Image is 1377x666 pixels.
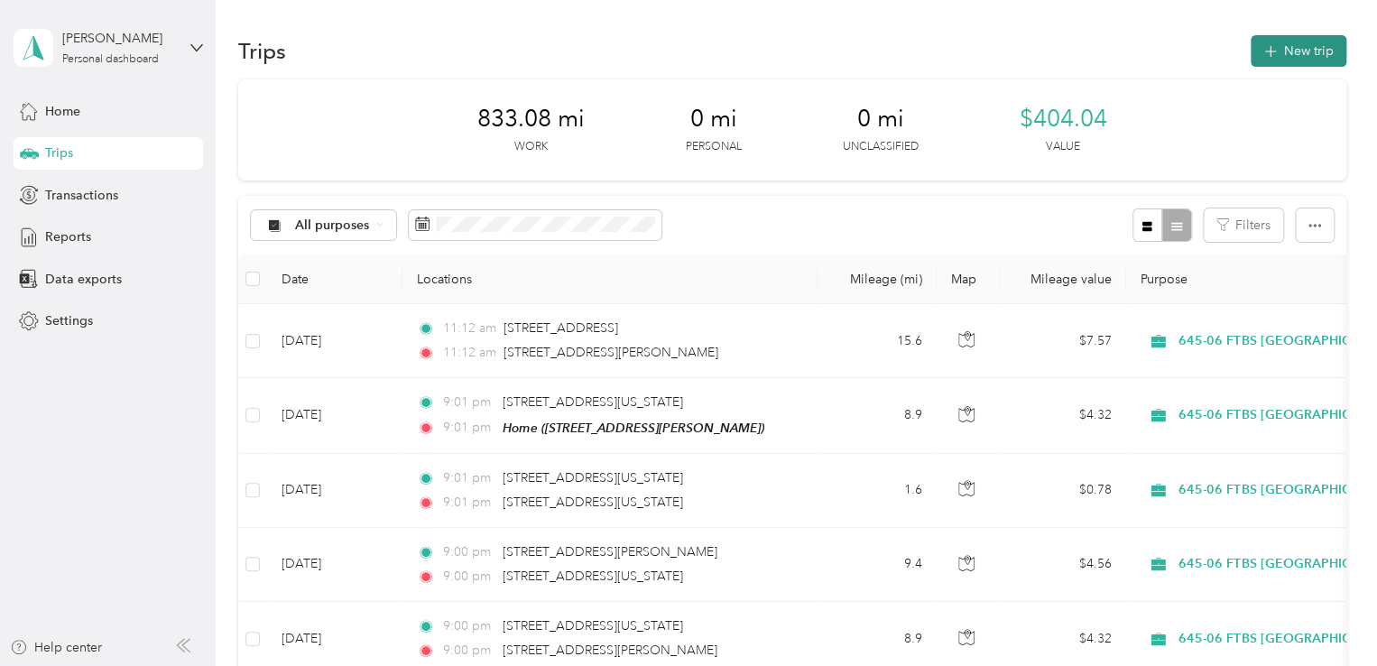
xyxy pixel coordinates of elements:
[818,454,937,528] td: 1.6
[45,143,73,162] span: Trips
[442,493,494,513] span: 9:01 pm
[504,320,618,336] span: [STREET_ADDRESS]
[62,54,159,65] div: Personal dashboard
[442,641,494,661] span: 9:00 pm
[295,219,370,232] span: All purposes
[45,102,80,121] span: Home
[442,542,494,562] span: 9:00 pm
[62,29,175,48] div: [PERSON_NAME]
[503,618,683,634] span: [STREET_ADDRESS][US_STATE]
[267,528,402,602] td: [DATE]
[267,378,402,453] td: [DATE]
[1020,105,1107,134] span: $404.04
[442,567,494,587] span: 9:00 pm
[503,643,717,658] span: [STREET_ADDRESS][PERSON_NAME]
[503,470,683,486] span: [STREET_ADDRESS][US_STATE]
[514,139,548,155] p: Work
[1000,254,1126,304] th: Mileage value
[504,345,718,360] span: [STREET_ADDRESS][PERSON_NAME]
[1000,304,1126,378] td: $7.57
[503,421,764,435] span: Home ([STREET_ADDRESS][PERSON_NAME])
[267,304,402,378] td: [DATE]
[442,393,494,412] span: 9:01 pm
[267,454,402,528] td: [DATE]
[1204,208,1283,242] button: Filters
[238,42,286,60] h1: Trips
[1046,139,1080,155] p: Value
[503,495,683,510] span: [STREET_ADDRESS][US_STATE]
[267,254,402,304] th: Date
[818,378,937,453] td: 8.9
[818,304,937,378] td: 15.6
[45,227,91,246] span: Reports
[503,544,717,560] span: [STREET_ADDRESS][PERSON_NAME]
[477,105,585,134] span: 833.08 mi
[45,270,122,289] span: Data exports
[690,105,737,134] span: 0 mi
[503,394,683,410] span: [STREET_ADDRESS][US_STATE]
[818,254,937,304] th: Mileage (mi)
[857,105,904,134] span: 0 mi
[503,569,683,584] span: [STREET_ADDRESS][US_STATE]
[686,139,742,155] p: Personal
[937,254,1000,304] th: Map
[1000,378,1126,453] td: $4.32
[442,616,494,636] span: 9:00 pm
[442,343,495,363] span: 11:12 am
[1251,35,1346,67] button: New trip
[843,139,919,155] p: Unclassified
[1000,528,1126,602] td: $4.56
[818,528,937,602] td: 9.4
[442,418,494,438] span: 9:01 pm
[402,254,818,304] th: Locations
[45,311,93,330] span: Settings
[1000,454,1126,528] td: $0.78
[442,468,494,488] span: 9:01 pm
[10,638,102,657] button: Help center
[442,319,495,338] span: 11:12 am
[1276,565,1377,666] iframe: Everlance-gr Chat Button Frame
[45,186,118,205] span: Transactions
